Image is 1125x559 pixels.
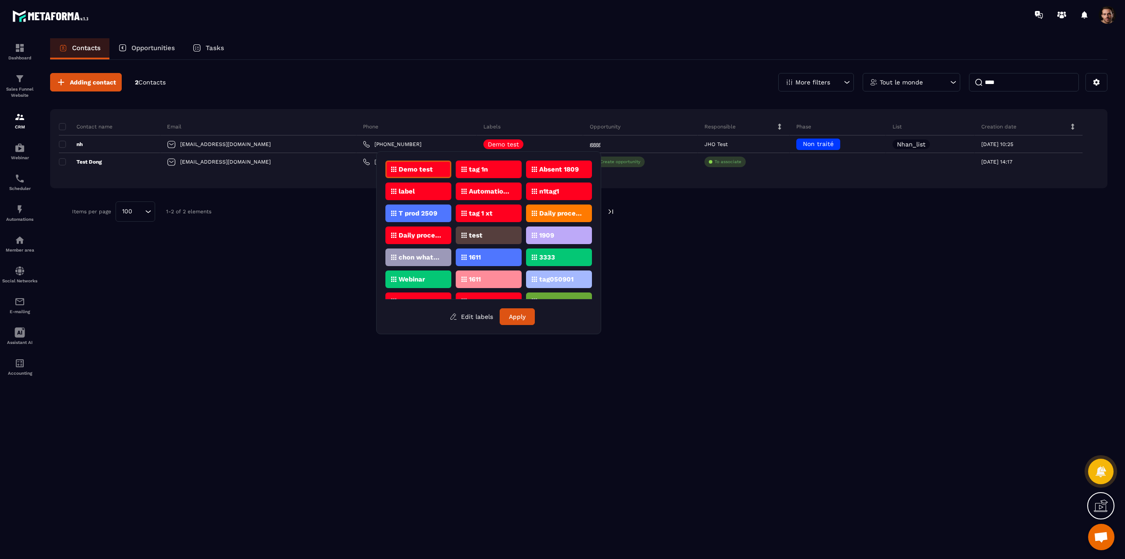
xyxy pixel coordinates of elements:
p: Webinar [399,276,425,282]
p: chon whatsapp [399,254,441,260]
a: Tasks [184,38,233,59]
p: label [399,188,415,194]
p: CRM [2,124,37,129]
a: emailemailE-mailing [2,290,37,321]
p: Create opportunity [600,159,640,165]
p: [DATE] 10:25 [981,141,1013,147]
img: accountant [15,358,25,369]
p: Absent 1809 [539,166,579,172]
p: Email [167,123,181,130]
a: automationsautomationsWebinar [2,136,37,167]
p: tag 1 xt [469,210,493,216]
p: test [469,232,483,238]
p: 3333 [539,254,555,260]
p: Contacts [72,44,101,52]
p: Tout le monde [880,79,923,85]
button: Adding contact [50,73,122,91]
p: Dashboard [2,55,37,60]
a: [PHONE_NUMBER] [363,141,421,148]
p: JHO Test [704,141,728,147]
img: automations [15,204,25,215]
p: Opportunity [590,123,621,130]
p: To associate [715,159,741,165]
button: Edit labels [443,309,500,325]
a: Contacts [50,38,109,59]
p: Tasks [206,44,224,52]
p: Creation date [981,123,1016,130]
button: Apply [500,308,535,325]
img: scheduler [15,173,25,184]
p: Webinar [2,155,37,160]
p: Items per page [72,208,111,215]
a: automationsautomationsAutomations [2,197,37,228]
p: tag 1n [469,166,488,172]
a: accountantaccountantAccounting [2,351,37,382]
p: Test Dong [59,158,102,165]
a: formationformationDashboard [2,36,37,67]
p: Accounting [2,371,37,376]
a: [PHONE_NUMBER] [363,158,421,165]
div: Open chat [1088,524,1114,550]
p: Phase [796,123,811,130]
span: Contacts [138,79,166,86]
p: More filters [795,79,830,85]
img: email [15,296,25,307]
p: Opportunities [131,44,175,52]
img: logo [12,8,91,24]
a: Opportunities [109,38,184,59]
p: 1909 [539,232,554,238]
a: formationformationCRM [2,105,37,136]
p: nh [59,141,83,148]
p: Sales Funnel Website [2,86,37,99]
p: n1tag1 [539,188,559,194]
img: social-network [15,266,25,276]
p: Labels [483,123,501,130]
p: gggg [590,141,600,147]
p: Member area [2,248,37,252]
img: automations [15,235,25,245]
p: tag05903 [469,298,500,304]
a: formationformationSales Funnel Website [2,67,37,105]
p: 1-2 of 2 elements [166,208,211,215]
p: tag050901 [539,276,573,282]
input: Search for option [135,207,143,216]
p: Daily process 21/1 [399,232,441,238]
a: Assistant AI [2,321,37,351]
img: next [607,208,615,216]
p: 1611 [469,254,481,260]
div: Search for option [116,201,155,222]
a: social-networksocial-networkSocial Networks [2,259,37,290]
p: Responsible [704,123,736,130]
span: Adding contact [70,78,116,87]
p: 2 [135,78,166,87]
span: 100 [119,207,135,216]
img: automations [15,142,25,153]
span: Non traité [803,140,834,147]
p: 1611 [469,276,481,282]
p: Contact name [59,123,112,130]
p: tag050902 [399,298,434,304]
p: Demo test [399,166,433,172]
p: tag050904 [539,298,575,304]
p: [DATE] 14:17 [981,159,1012,165]
a: schedulerschedulerScheduler [2,167,37,197]
img: formation [15,112,25,122]
img: formation [15,73,25,84]
p: Automations [2,217,37,222]
p: Nhan_list [897,141,925,147]
img: formation [15,43,25,53]
p: Scheduler [2,186,37,191]
p: Assistant AI [2,340,37,345]
p: Automation 180901 [469,188,512,194]
p: Daily process required [539,210,582,216]
p: E-mailing [2,309,37,314]
a: automationsautomationsMember area [2,228,37,259]
p: Phone [363,123,378,130]
p: T prod 2509 [399,210,437,216]
p: Social Networks [2,278,37,283]
p: Demo test [488,141,519,147]
p: List [893,123,902,130]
